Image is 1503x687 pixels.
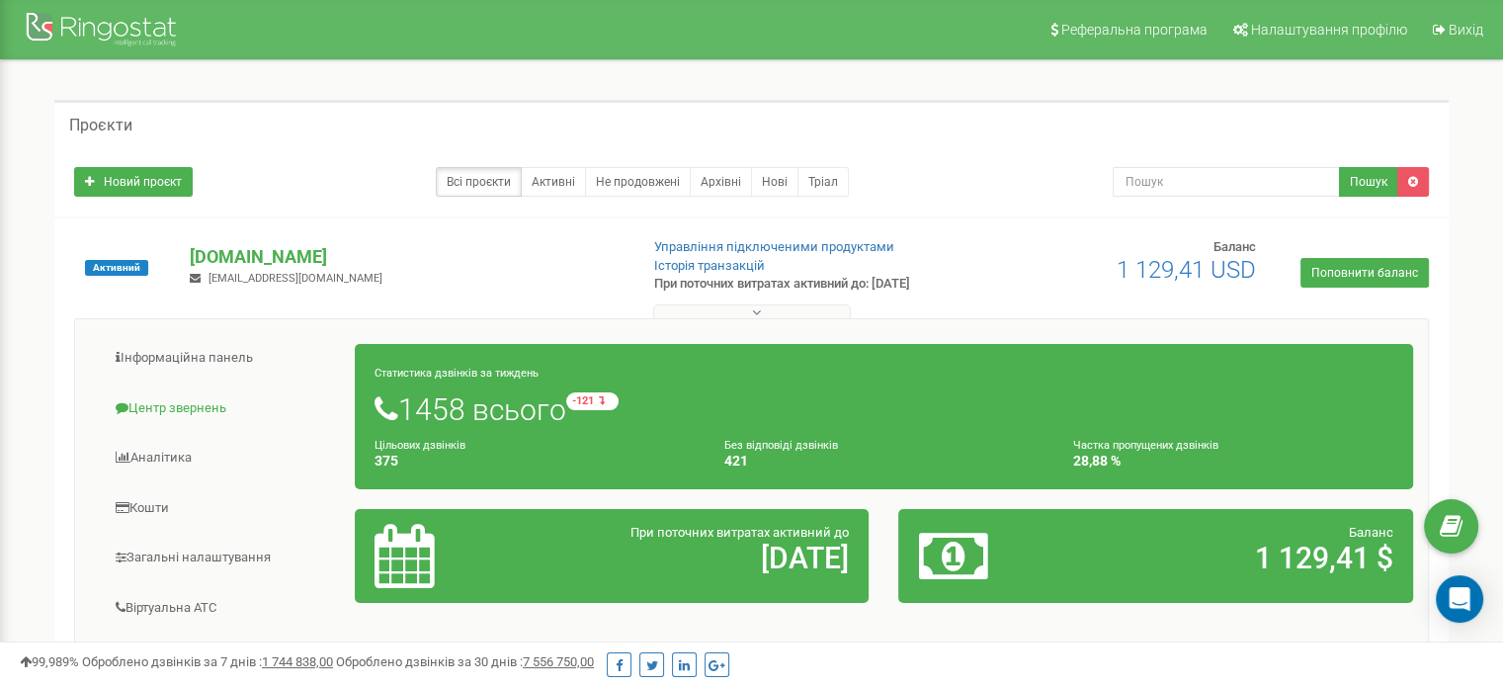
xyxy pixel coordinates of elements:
[751,167,798,197] a: Нові
[797,167,849,197] a: Тріал
[436,167,522,197] a: Всі проєкти
[336,654,594,669] span: Оброблено дзвінків за 30 днів :
[724,454,1044,469] h4: 421
[654,239,894,254] a: Управління підключеними продуктами
[74,167,193,197] a: Новий проєкт
[69,117,132,134] h5: Проєкти
[523,654,594,669] u: 7 556 750,00
[90,385,356,433] a: Центр звернень
[521,167,586,197] a: Активні
[190,244,622,270] p: [DOMAIN_NAME]
[585,167,691,197] a: Не продовжені
[90,334,356,383] a: Інформаційна панель
[209,272,382,285] span: [EMAIL_ADDRESS][DOMAIN_NAME]
[724,439,838,452] small: Без відповіді дзвінків
[20,654,79,669] span: 99,989%
[1300,258,1429,288] a: Поповнити баланс
[375,367,539,380] small: Статистика дзвінків за тиждень
[375,439,465,452] small: Цільових дзвінків
[1073,454,1393,469] h4: 28,88 %
[1213,239,1256,254] span: Баланс
[1113,167,1340,197] input: Пошук
[566,392,619,410] small: -121
[1087,542,1393,574] h2: 1 129,41 $
[690,167,752,197] a: Архівні
[654,275,970,294] p: При поточних витратах активний до: [DATE]
[1117,256,1256,284] span: 1 129,41 USD
[90,634,356,682] a: Наскрізна аналітика
[1251,22,1407,38] span: Налаштування профілю
[654,258,765,273] a: Історія транзакцій
[630,525,849,540] span: При поточних витратах активний до
[1061,22,1208,38] span: Реферальна програма
[375,454,695,469] h4: 375
[90,534,356,582] a: Загальні налаштування
[543,542,849,574] h2: [DATE]
[1449,22,1483,38] span: Вихід
[375,392,1393,426] h1: 1458 всього
[90,584,356,633] a: Віртуальна АТС
[90,484,356,533] a: Кошти
[1349,525,1393,540] span: Баланс
[85,260,148,276] span: Активний
[90,434,356,482] a: Аналiтика
[1339,167,1398,197] button: Пошук
[1073,439,1218,452] small: Частка пропущених дзвінків
[262,654,333,669] u: 1 744 838,00
[82,654,333,669] span: Оброблено дзвінків за 7 днів :
[1436,575,1483,623] div: Open Intercom Messenger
